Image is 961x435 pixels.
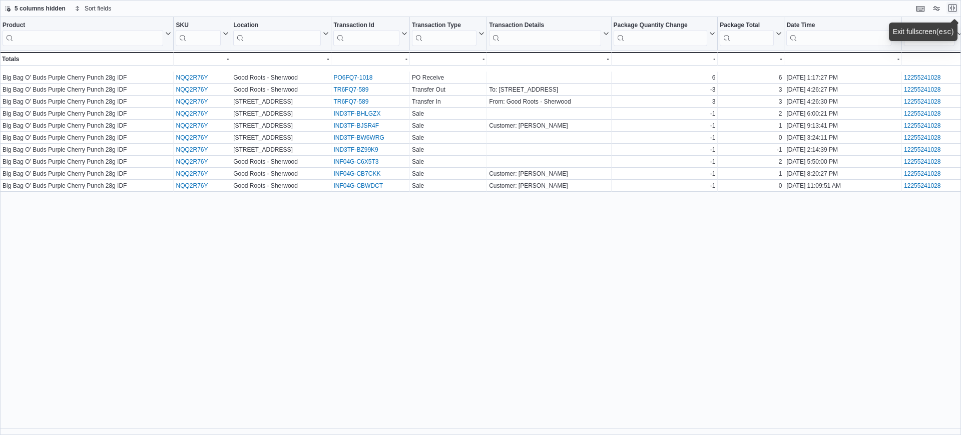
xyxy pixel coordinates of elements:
[333,22,399,30] div: Transaction Id
[233,170,329,178] div: Good Roots - Sherwood
[939,28,951,36] kbd: esc
[786,134,899,142] div: [DATE] 3:24:11 PM
[489,98,609,106] div: From: Good Roots - Sherwood
[614,122,716,130] div: -1
[786,110,899,118] div: [DATE] 6:00:21 PM
[786,98,899,106] div: [DATE] 4:26:30 PM
[233,98,329,106] div: [STREET_ADDRESS]
[614,55,716,63] div: -
[946,2,958,14] button: Exit fullscreen
[233,22,321,46] div: Location
[904,182,940,189] a: 12255241028
[233,122,329,130] div: [STREET_ADDRESS]
[412,98,485,106] div: Transfer In
[930,3,942,15] button: Display options
[904,74,940,81] a: 12255241028
[489,182,609,190] div: Customer: [PERSON_NAME]
[720,158,782,166] div: 2
[333,74,372,81] a: PO6FQ7-1018
[176,74,208,81] a: NQQ2R76Y
[904,86,940,93] a: 12255241028
[893,27,954,37] div: Exit fullscreen ( )
[176,55,229,63] div: -
[176,158,208,165] a: NQQ2R76Y
[786,86,899,94] div: [DATE] 4:26:27 PM
[412,170,485,178] div: Sale
[412,158,485,166] div: Sale
[904,98,940,105] a: 12255241028
[720,170,782,178] div: 1
[3,98,171,106] div: Big Bag O' Buds Purple Cherry Punch 28g IDF
[412,55,485,63] div: -
[412,22,485,46] button: Transaction Type
[176,170,208,177] a: NQQ2R76Y
[412,134,485,142] div: Sale
[176,182,208,189] a: NQQ2R76Y
[720,110,782,118] div: 2
[333,98,368,105] a: TR6FQ7-589
[176,22,221,46] div: SKU URL
[786,122,899,130] div: [DATE] 9:13:41 PM
[720,22,774,46] div: Package Total
[720,55,782,63] div: -
[176,134,208,141] a: NQQ2R76Y
[614,110,716,118] div: -1
[3,122,171,130] div: Big Bag O' Buds Purple Cherry Punch 28g IDF
[904,22,954,30] div: Package #
[333,55,407,63] div: -
[3,146,171,154] div: Big Bag O' Buds Purple Cherry Punch 28g IDF
[412,74,485,82] div: PO Receive
[614,158,716,166] div: -1
[233,22,321,30] div: Location
[3,22,163,46] div: Product
[786,182,899,190] div: [DATE] 11:09:51 AM
[904,146,940,153] a: 12255241028
[3,74,171,82] div: Big Bag O' Buds Purple Cherry Punch 28g IDF
[333,158,378,165] a: INF04G-C6X5T3
[333,182,383,189] a: INF04G-CBWDCT
[176,110,208,117] a: NQQ2R76Y
[412,146,485,154] div: Sale
[614,98,716,106] div: 3
[233,134,329,142] div: [STREET_ADDRESS]
[176,122,208,129] a: NQQ2R76Y
[3,22,163,30] div: Product
[233,110,329,118] div: [STREET_ADDRESS]
[85,5,111,13] span: Sort fields
[489,86,609,94] div: To: [STREET_ADDRESS]
[3,182,171,190] div: Big Bag O' Buds Purple Cherry Punch 28g IDF
[233,182,329,190] div: Good Roots - Sherwood
[412,22,476,30] div: Transaction Type
[904,22,954,46] div: Package URL
[720,86,782,94] div: 3
[15,5,66,13] span: 5 columns hidden
[489,170,609,178] div: Customer: [PERSON_NAME]
[614,22,716,46] button: Package Quantity Change
[904,110,940,117] a: 12255241028
[333,146,378,153] a: IND3TF-BZ99K9
[904,134,940,141] a: 12255241028
[3,134,171,142] div: Big Bag O' Buds Purple Cherry Punch 28g IDF
[786,22,891,30] div: Date Time
[720,146,782,154] div: -1
[333,170,380,177] a: INF04G-CB7CKK
[786,158,899,166] div: [DATE] 5:50:00 PM
[786,146,899,154] div: [DATE] 2:14:39 PM
[720,134,782,142] div: 0
[233,146,329,154] div: [STREET_ADDRESS]
[614,134,716,142] div: -1
[71,3,115,15] button: Sort fields
[489,122,609,130] div: Customer: [PERSON_NAME]
[904,170,940,177] a: 12255241028
[720,22,774,30] div: Package Total
[614,170,716,178] div: -1
[720,182,782,190] div: 0
[3,22,171,46] button: Product
[720,122,782,130] div: 1
[2,55,171,63] div: Totals
[412,22,476,46] div: Transaction Type
[786,170,899,178] div: [DATE] 8:20:27 PM
[489,22,601,46] div: Transaction Details
[412,122,485,130] div: Sale
[176,22,221,30] div: SKU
